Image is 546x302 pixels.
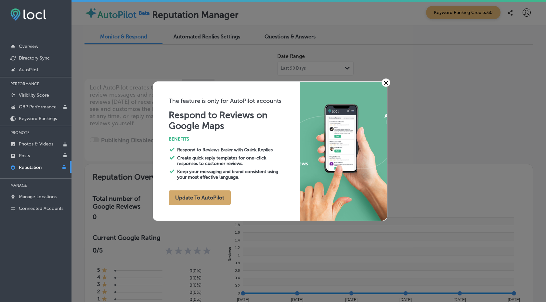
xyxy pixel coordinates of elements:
[19,206,63,211] p: Connected Accounts
[19,116,57,121] p: Keyword Rankings
[19,92,49,98] p: Visibility Score
[19,141,53,147] p: Photos & Videos
[169,136,300,142] h3: BENEFITS
[300,82,387,221] img: 2b9b306996f9abcca9d403b028eda9a2.jpg
[19,104,57,110] p: GBP Performance
[169,196,231,200] a: Update To AutoPilot
[19,67,38,73] p: AutoPilot
[19,165,42,170] p: Reputation
[169,97,300,104] h3: The feature is only for AutoPilot accounts
[19,44,38,49] p: Overview
[169,110,300,131] h1: Respond to Reviews on Google Maps
[177,147,286,153] h3: Respond to Reviews Easier with Quick Replies
[19,153,30,158] p: Posts
[19,55,50,61] p: Directory Sync
[382,78,390,87] a: ×
[177,155,286,166] h3: Create quick reply templates for one-click responses to customer reviews.
[10,8,46,21] img: fda3e92497d09a02dc62c9cd864e3231.png
[177,169,286,180] h3: Keep your messaging and brand consistent using your most effective language.
[169,190,231,205] button: Update To AutoPilot
[19,194,57,199] p: Manage Locations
